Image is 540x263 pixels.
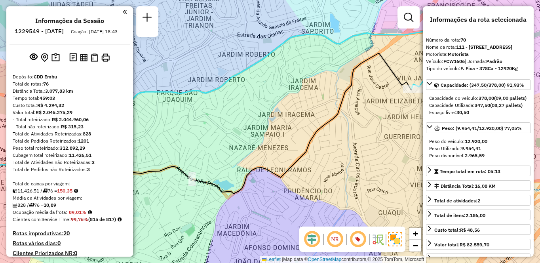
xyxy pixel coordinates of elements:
[28,51,39,64] button: Exibir sessão original
[426,36,530,44] div: Número da rota:
[35,17,104,25] h4: Informações da Sessão
[88,210,92,215] em: Média calculada utilizando a maior ocupação (%Peso ou %Cubagem) de cada rota da sessão. Rotas cro...
[461,145,481,151] strong: 9.954,41
[426,51,530,58] div: Motorista:
[429,138,487,144] span: Peso do veículo:
[426,44,530,51] div: Nome da rota:
[39,51,50,64] button: Centralizar mapa no depósito ou ponto de apoio
[371,233,384,246] img: Fluxo de ruas
[13,145,127,152] div: Peso total roteirizado:
[83,131,91,137] strong: 828
[69,152,91,158] strong: 11.426,51
[13,102,127,109] div: Custo total:
[434,227,480,234] div: Custo total:
[13,152,127,159] div: Cubagem total roteirizado:
[434,241,489,248] div: Valor total:
[426,239,530,250] a: Valor total:R$ 82.559,70
[68,28,121,35] div: Criação: [DATE] 18:43
[460,242,489,248] strong: R$ 82.559,70
[441,82,524,88] span: Capacidade: (347,50/378,00) 91,93%
[42,189,48,193] i: Total de rotas
[13,209,67,215] span: Ocupação média da frota:
[426,16,530,23] h4: Informações da rota selecionada
[426,210,530,220] a: Total de itens:2.186,00
[13,194,127,202] div: Média de Atividades por viagem:
[13,123,127,130] div: - Total não roteirizado:
[434,212,485,219] div: Total de itens:
[13,230,127,237] h4: Rotas improdutivas:
[139,10,155,27] a: Nova sessão e pesquisa
[434,198,480,204] span: Total de atividades:
[426,91,530,119] div: Capacidade: (347,50/378,00) 91,93%
[477,198,480,204] strong: 2
[443,58,465,64] strong: FCW1606
[466,212,485,218] strong: 2.186,00
[13,250,127,257] h4: Clientes Priorizados NR:
[262,257,281,262] a: Leaflet
[475,183,496,189] span: 16,08 KM
[36,109,72,115] strong: R$ 2.045.275,29
[388,232,402,246] img: Exibir/Ocultar setores
[429,102,527,109] div: Capacidade Utilizada:
[260,256,426,263] div: Map data © contributors,© 2025 TomTom, Microsoft
[74,250,77,257] strong: 0
[442,125,522,131] span: Peso: (9.954,41/12.920,00) 77,05%
[13,180,127,187] div: Total de caixas por viagem:
[460,37,466,43] strong: 70
[34,74,57,80] strong: CDD Embu
[426,135,530,162] div: Peso: (9.954,41/12.920,00) 77,05%
[434,256,491,263] div: Jornada Motorista: 09:20
[13,216,71,222] span: Clientes com Service Time:
[426,58,530,65] div: Veículo:
[429,145,527,152] div: Peso Utilizado:
[426,180,530,191] a: Distância Total:16,08 KM
[74,189,78,193] i: Meta Caixas/viagem: 174,90 Diferença: -24,55
[494,95,527,101] strong: (09,00 pallets)
[13,187,127,194] div: 11.426,51 / 76 =
[78,138,89,144] strong: 1201
[413,229,418,238] span: +
[429,152,527,159] div: Peso disponível:
[63,230,70,237] strong: 20
[13,202,127,209] div: 828 / 76 =
[465,152,485,158] strong: 2.965,59
[465,138,487,144] strong: 12.920,00
[69,209,86,215] strong: 89,01%
[401,10,416,25] a: Exibir filtros
[45,88,73,94] strong: 3.077,83 km
[448,51,469,57] strong: Motorista
[71,216,88,222] strong: 99,76%
[118,217,122,222] em: Rotas cross docking consideradas
[490,102,523,108] strong: (08,27 pallets)
[13,116,127,123] div: - Total roteirizado:
[456,44,512,50] strong: 111 - [STREET_ADDRESS]
[61,124,84,130] strong: R$ 315,23
[429,109,527,116] div: Espaço livre:
[123,7,127,16] a: Clique aqui para minimizar o painel
[426,79,530,90] a: Capacidade: (347,50/378,00) 91,93%
[15,28,64,35] h6: 1229549 - [DATE]
[302,230,321,249] span: Ocultar deslocamento
[44,202,56,208] strong: 10,89
[60,145,85,151] strong: 312.892,29
[13,95,127,102] div: Tempo total:
[100,52,111,63] button: Imprimir Rotas
[348,230,367,249] span: Exibir número da rota
[475,102,490,108] strong: 347,50
[426,166,530,176] a: Tempo total em rota: 05:13
[440,168,500,174] span: Tempo total em rota: 05:13
[460,227,480,233] strong: R$ 48,56
[52,116,89,122] strong: R$ 2.044.960,06
[282,257,283,262] span: |
[57,188,72,194] strong: 150,35
[92,159,95,165] strong: 3
[409,228,421,240] a: Zoom in
[13,240,127,247] h4: Rotas vários dias:
[460,65,518,71] strong: F. Fixa - 378Cx - 12920Kg
[13,159,127,166] div: Total de Atividades não Roteirizadas:
[426,65,530,72] div: Tipo do veículo:
[308,257,342,262] a: OpenStreetMap
[57,240,61,247] strong: 0
[13,130,127,137] div: Total de Atividades Roteirizadas:
[13,166,127,173] div: Total de Pedidos não Roteirizados:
